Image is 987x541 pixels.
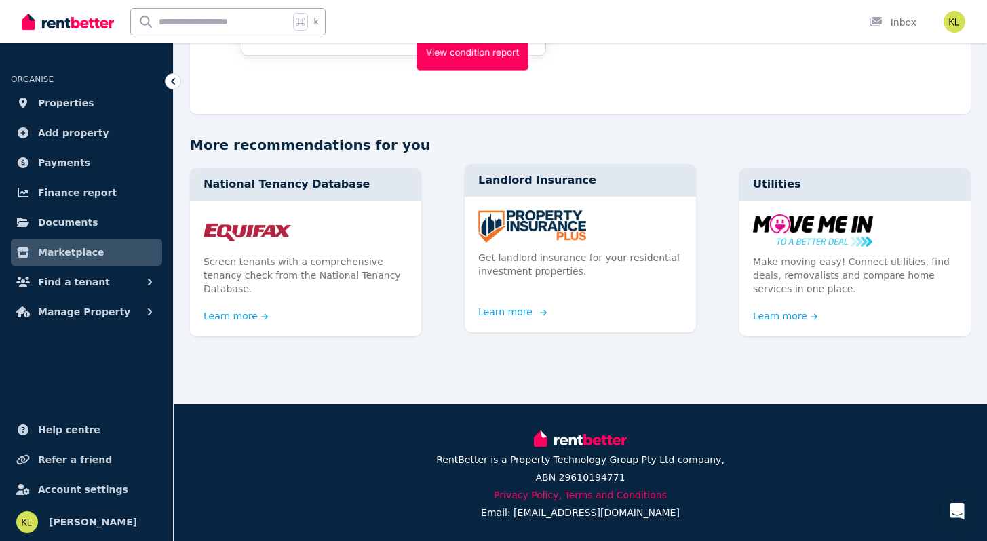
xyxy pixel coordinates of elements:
[481,506,680,519] p: Email:
[869,16,916,29] div: Inbox
[11,239,162,266] a: Marketplace
[38,155,90,171] span: Payments
[753,255,957,296] p: Make moving easy! Connect utilities, find deals, removalists and compare home services in one place.
[478,305,543,319] a: Learn more
[190,168,421,201] div: National Tenancy Database
[38,95,94,111] span: Properties
[11,268,162,296] button: Find a tenant
[38,481,128,498] span: Account settings
[753,309,818,323] a: Learn more
[38,184,117,201] span: Finance report
[11,89,162,117] a: Properties
[38,274,110,290] span: Find a tenant
[38,452,112,468] span: Refer a friend
[190,136,971,155] h5: More recommendations for you
[944,11,965,33] img: Kellie Ann Lewandowski
[465,164,696,197] div: Landlord Insurance
[38,125,109,141] span: Add property
[22,12,114,32] img: RentBetter
[38,214,98,231] span: Documents
[494,489,667,500] a: Privacy Policy, Terms and Conditions
[11,119,162,146] a: Add property
[11,209,162,236] a: Documents
[478,210,682,243] img: Landlord Insurance
[11,446,162,473] a: Refer a friend
[535,470,625,484] p: ABN 29610194771
[739,168,971,201] div: Utilities
[38,422,100,438] span: Help centre
[11,298,162,325] button: Manage Property
[436,453,724,466] p: RentBetter is a Property Technology Group Pty Ltd company,
[478,251,682,278] p: Get landlord insurance for your residential investment properties.
[753,214,957,247] img: Utilities
[534,428,626,449] img: RentBetter
[38,244,104,260] span: Marketplace
[11,75,54,84] span: ORGANISE
[38,304,130,320] span: Manage Property
[49,514,137,530] span: [PERSON_NAME]
[204,309,269,323] a: Learn more
[514,507,680,518] span: [EMAIL_ADDRESS][DOMAIN_NAME]
[941,495,973,527] div: Open Intercom Messenger
[11,416,162,443] a: Help centre
[11,476,162,503] a: Account settings
[204,255,408,296] p: Screen tenants with a comprehensive tenancy check from the National Tenancy Database.
[11,179,162,206] a: Finance report
[313,16,318,27] span: k
[16,511,38,533] img: Kellie Ann Lewandowski
[204,214,408,247] img: National Tenancy Database
[11,149,162,176] a: Payments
